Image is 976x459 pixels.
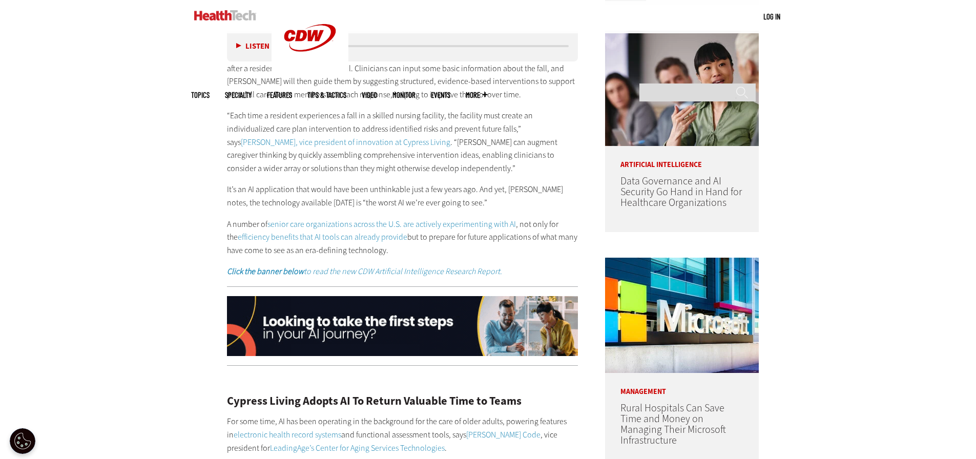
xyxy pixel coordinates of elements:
[620,174,742,210] a: Data Governance and AI Security Go Hand in Hand for Healthcare Organizations
[238,232,407,242] a: efficiency benefits that AI tools can already provide
[227,395,578,407] h2: Cypress Living Adopts AI To Return Valuable Time to Teams
[267,219,516,229] a: senior care organizations across the U.S. are actively experimenting with AI
[10,428,35,454] button: Open Preferences
[225,91,252,99] span: Specialty
[466,91,487,99] span: More
[392,91,416,99] a: MonITor
[227,266,304,277] strong: Click the banner below
[267,91,292,99] a: Features
[227,296,578,357] img: x-airesearch-animated-2025-click-desktop
[431,91,450,99] a: Events
[605,258,759,373] img: Microsoft building
[227,218,578,257] p: A number of , not only for the but to prepare for future applications of what many have come to s...
[191,91,210,99] span: Topics
[605,373,759,395] p: Management
[466,429,541,440] a: [PERSON_NAME] Code
[620,401,726,447] a: Rural Hospitals Can Save Time and Money on Managing Their Microsoft Infrastructure
[763,11,780,22] div: User menu
[307,91,346,99] a: Tips & Tactics
[605,31,759,146] img: woman discusses data governance
[234,429,341,440] a: electronic health record systems
[605,146,759,169] p: Artificial Intelligence
[227,266,502,277] em: to read the new CDW Artificial Intelligence Research Report.
[194,10,256,20] img: Home
[227,266,502,277] a: Click the banner belowto read the new CDW Artificial Intelligence Research Report.
[227,183,578,209] p: It’s an AI application that would have been unthinkable just a few years ago. And yet, [PERSON_NA...
[241,137,450,148] a: [PERSON_NAME], vice president of innovation at Cypress Living
[227,415,578,454] p: For some time, AI has been operating in the background for the care of older adults, powering fea...
[272,68,348,78] a: CDW
[227,109,578,175] p: “Each time a resident experiences a fall in a skilled nursing facility, the facility must create ...
[763,12,780,21] a: Log in
[270,443,445,453] a: LeadingAge’s Center for Aging Services Technologies
[10,428,35,454] div: Cookie Settings
[362,91,377,99] a: Video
